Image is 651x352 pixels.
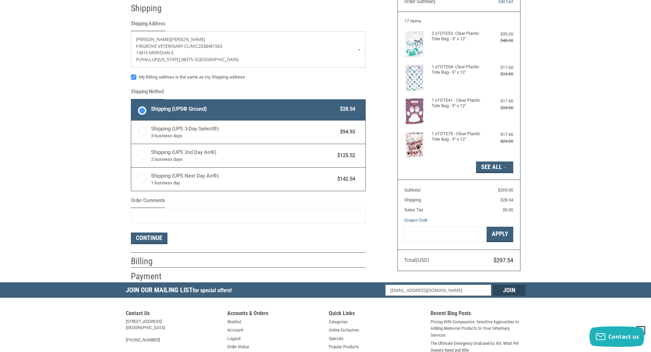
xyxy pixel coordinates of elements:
span: Shipping (UPS 3-Day Select®) [151,125,337,139]
address: [STREET_ADDRESS] [GEOGRAPHIC_DATA] [PHONE_NUMBER] [126,319,221,343]
span: Shipping (UPS Next Day Air®) [151,172,334,186]
h2: Payment [131,271,171,282]
span: Shipping (UPS 2nd Day Air®) [151,149,334,163]
h4: 1 x TOTE54- Clear Plastic Tote Bag - 9" x 12" [432,64,485,75]
h3: 17 Items [404,18,513,24]
a: Specials [329,335,343,342]
span: Sales Tax [404,207,423,212]
button: Continue [131,233,167,244]
button: Contact us [589,326,644,347]
legend: Shipping Method [131,88,164,99]
a: Pricing With Compassion: Sensitive Approaches to Adding Memorial Products to Your Veterinary Serv... [431,319,526,339]
h4: 1 x TOTE41 - Clear Plastic Tote Bag - 9" x 12" [432,98,485,109]
div: $48.00 [486,37,513,44]
h5: Join Our Mailing List [126,282,235,300]
span: 14816 MERIDIAN E [136,50,174,56]
a: Online Exclusives [329,327,359,334]
span: $0.00 [503,207,513,212]
span: $125.52 [334,152,355,159]
span: Contact us [608,333,639,340]
h5: Recent Blog Posts [431,310,526,319]
span: 2538481563 [198,43,222,49]
input: Gift Certificate or Coupon Code [404,227,487,242]
div: $17.60 [486,98,513,104]
span: [PERSON_NAME] [136,36,171,42]
span: Subtotal [404,187,420,193]
span: 98375 / [181,56,196,62]
a: Order Status [227,343,249,350]
input: Join [493,285,526,296]
h2: Billing [131,256,171,267]
button: See All [476,161,513,173]
span: FIRGROVE VETERINARY CLINIC [136,43,198,49]
a: Categories [329,319,348,325]
legend: Shipping Address [131,20,165,31]
label: My Billing address is the same as my Shipping address [131,74,366,80]
span: $269.00 [498,187,513,193]
a: Account [227,327,243,334]
span: $28.54 [337,105,355,113]
a: Enter or select a different address [131,31,365,68]
span: [GEOGRAPHIC_DATA] [196,56,239,62]
div: $17.60 [486,131,513,138]
span: Shipping [404,197,421,202]
a: Logout [227,335,241,342]
span: 3 business days [151,132,337,139]
div: $24.00 [486,138,513,145]
span: 1 business day [151,180,334,186]
h4: 1 x TOTE79 - Clear Plastic Tote Bag - 9" x 12" [432,131,485,142]
h5: Accounts & Orders [227,310,322,319]
span: [PERSON_NAME] [171,36,205,42]
h2: Shipping [131,3,171,14]
span: $28.54 [500,197,513,202]
span: $297.54 [493,257,513,264]
h5: Quick Links [329,310,424,319]
h4: 2 x TOTE52- Clear Plastic Tote Bag - 9" x 12" [432,31,485,42]
a: Coupon Code [404,217,428,223]
span: Total (USD) [404,257,429,263]
input: Email [385,285,491,296]
span: 2 business days [151,156,334,163]
div: $35.20 [486,31,513,38]
span: $142.54 [334,175,355,183]
div: $24.00 [486,71,513,78]
div: $24.00 [486,104,513,111]
a: Wishlist [227,319,241,325]
legend: Order Comments [131,197,165,208]
span: [US_STATE], [158,56,181,62]
h5: Contact Us [126,310,221,319]
a: Popular Products [329,343,359,350]
span: Shipping (UPS® Ground) [151,105,337,113]
span: PUYALLUP, [136,56,158,62]
span: $94.93 [337,128,355,136]
span: for special offers! [193,287,232,294]
div: $17.60 [486,64,513,71]
button: Apply [487,227,513,242]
